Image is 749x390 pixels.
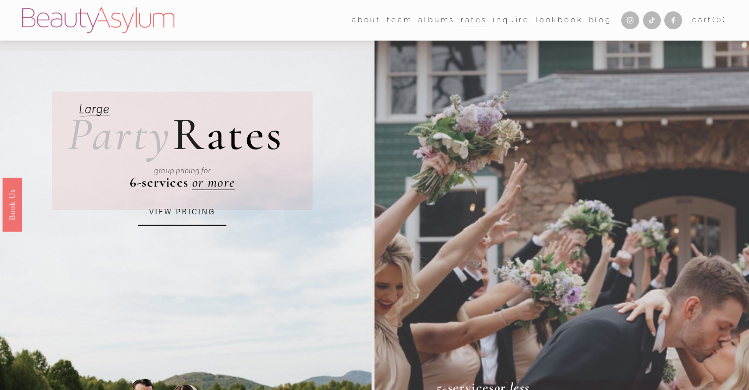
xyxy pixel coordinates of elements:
a: Blog [589,13,612,28]
a: Inquire [493,13,530,28]
a: TikTok [643,11,661,29]
h2: ates [68,111,284,157]
a: Book Us [2,178,22,232]
a: folder dropdown [352,13,381,28]
a: VIEW PRICING [138,199,226,226]
span: 0 [716,15,723,24]
span: ( ) [712,15,726,24]
a: albums [418,13,455,28]
span: about [352,13,381,27]
a: 0 items in cart [692,13,727,27]
a: Rates [461,13,487,28]
span: team [387,13,412,27]
a: Lookbook [535,13,583,28]
a: Facebook [664,11,682,29]
em: Large [79,102,109,117]
span: R [172,106,206,162]
img: Beauty Asylum | Bridal Hair &amp; Makeup Charlotte &amp; Atlanta [22,7,174,33]
a: Instagram [621,11,639,29]
em: Party [68,106,172,162]
em: group pricing for [154,166,211,175]
a: folder dropdown [387,13,412,28]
